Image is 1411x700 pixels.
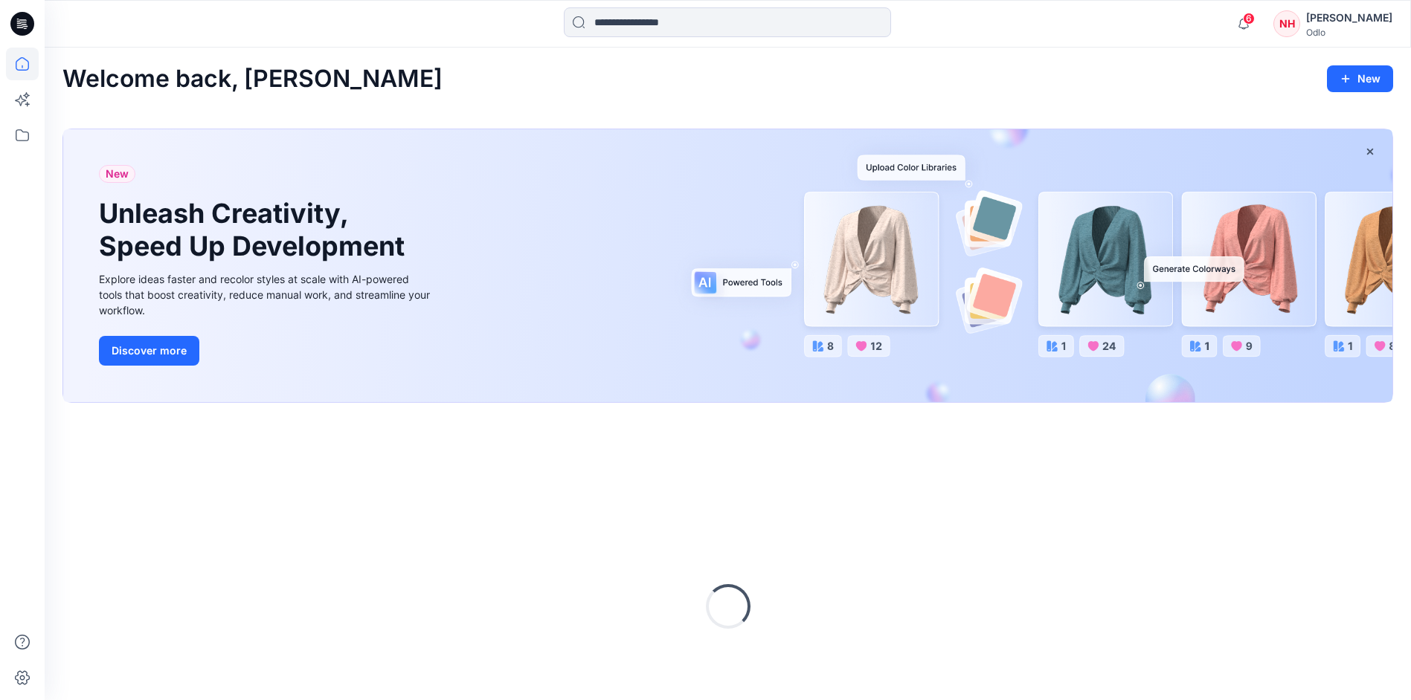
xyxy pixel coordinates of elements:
[106,165,129,183] span: New
[1327,65,1393,92] button: New
[1273,10,1300,37] div: NH
[99,271,434,318] div: Explore ideas faster and recolor styles at scale with AI-powered tools that boost creativity, red...
[1306,9,1392,27] div: [PERSON_NAME]
[99,336,434,366] a: Discover more
[99,336,199,366] button: Discover more
[1243,13,1255,25] span: 6
[99,198,411,262] h1: Unleash Creativity, Speed Up Development
[1306,27,1392,38] div: Odlo
[62,65,443,93] h2: Welcome back, [PERSON_NAME]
